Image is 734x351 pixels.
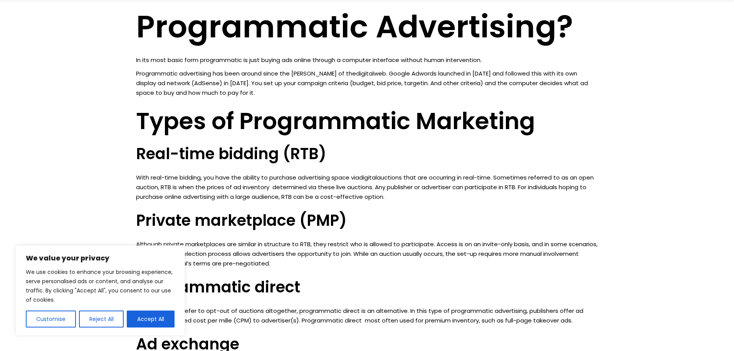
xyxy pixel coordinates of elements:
[356,69,374,77] a: digital
[136,239,598,268] p: Although private marketplaces are similar in structure to RTB, they restrict who is allowed to pa...
[136,173,598,202] p: With real-time bidding, you have the ability to purchase advertising space via auctions that are ...
[127,311,175,327] button: Accept All
[136,55,598,65] p: In its most basic form programmatic is just buying ads online through a computer interface withou...
[136,8,598,45] h1: Programmatic Advertising?
[136,278,598,296] h3: Programmatic direct
[136,69,598,97] p: Programmatic advertising has been around since the [PERSON_NAME] of the web. Google Adwords launc...
[15,245,185,336] div: We value your privacy
[136,306,598,325] p: For those that prefer to opt-out of auctions altogether, programmatic direct is an alternative. I...
[79,311,124,327] button: Reject All
[26,254,175,263] p: We value your privacy
[359,173,377,181] a: digital
[136,144,598,163] h3: Real-time bidding (RTB)
[136,107,598,135] h2: Types of Programmatic Marketing
[26,267,175,304] p: We use cookies to enhance your browsing experience, serve personalised ads or content, and analys...
[136,211,598,230] h3: Private marketplace (PMP)
[26,311,76,327] button: Customise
